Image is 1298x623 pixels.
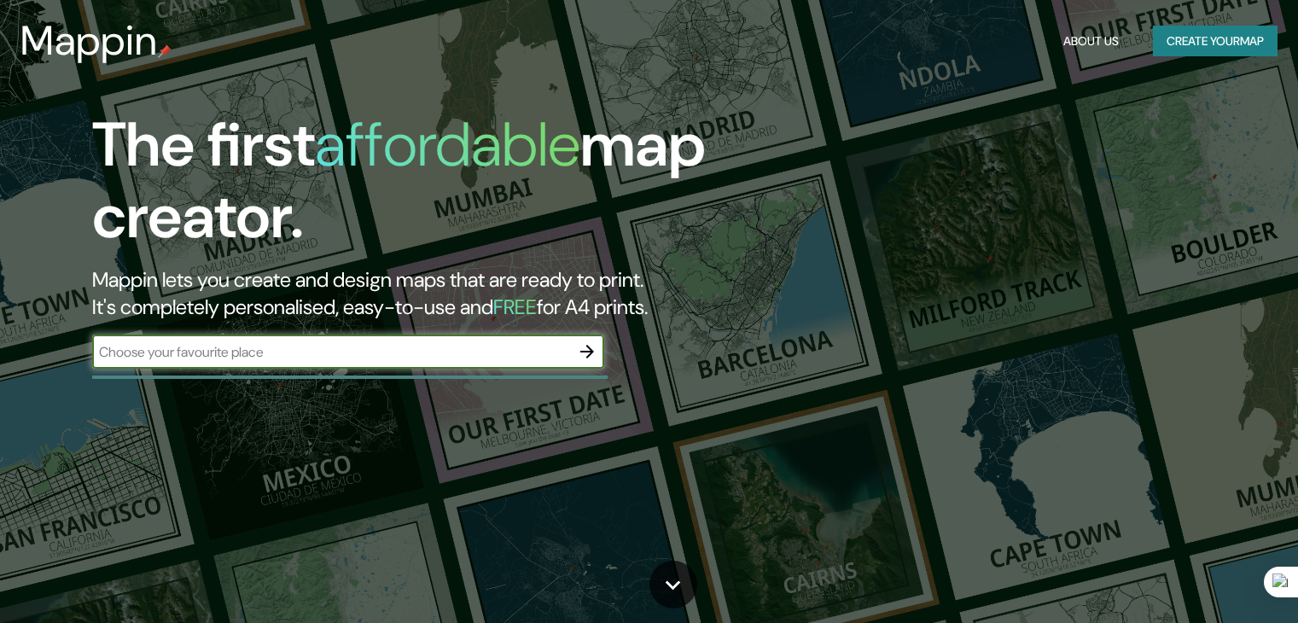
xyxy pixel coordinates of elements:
[1153,26,1278,57] button: Create yourmap
[92,342,570,362] input: Choose your favourite place
[1056,26,1126,57] button: About Us
[20,17,158,65] h3: Mappin
[92,266,742,321] h2: Mappin lets you create and design maps that are ready to print. It's completely personalised, eas...
[92,109,742,266] h1: The first map creator.
[158,44,172,58] img: mappin-pin
[315,105,580,184] h1: affordable
[493,294,537,320] h5: FREE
